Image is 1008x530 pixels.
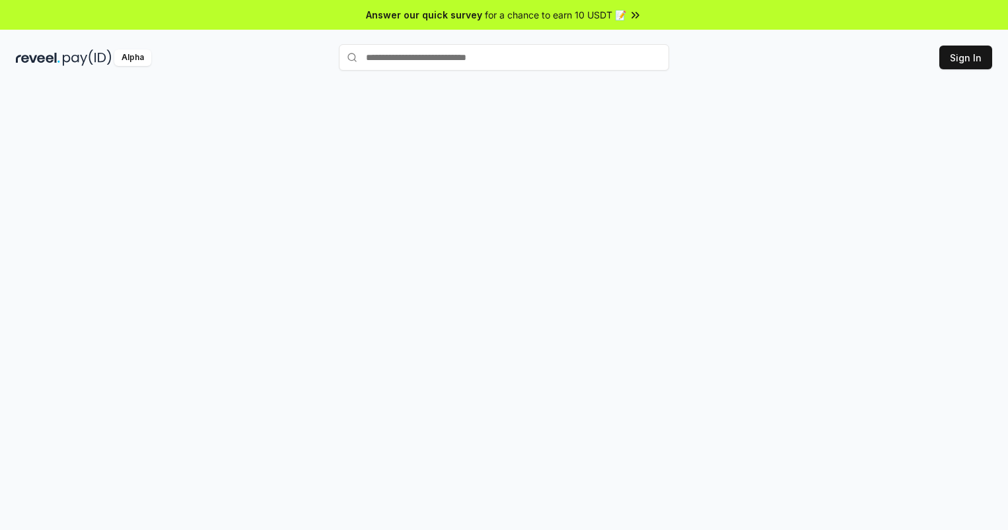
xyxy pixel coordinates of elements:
span: Answer our quick survey [366,8,482,22]
button: Sign In [939,46,992,69]
img: reveel_dark [16,50,60,66]
span: for a chance to earn 10 USDT 📝 [485,8,626,22]
img: pay_id [63,50,112,66]
div: Alpha [114,50,151,66]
